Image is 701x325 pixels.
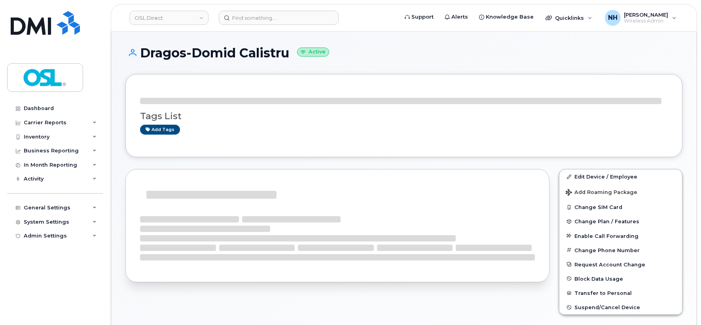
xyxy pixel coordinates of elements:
h3: Tags List [140,111,668,121]
span: Suspend/Cancel Device [574,304,640,310]
button: Transfer to Personal [559,286,682,300]
h1: Dragos-Domid Calistru [125,46,682,60]
span: Enable Call Forwarding [574,233,638,239]
button: Request Account Change [559,257,682,272]
span: Add Roaming Package [566,189,637,197]
button: Change Phone Number [559,243,682,257]
button: Enable Call Forwarding [559,229,682,243]
button: Add Roaming Package [559,184,682,200]
span: Change Plan / Features [574,219,639,224]
small: Active [297,48,329,57]
button: Change Plan / Features [559,214,682,228]
a: Edit Device / Employee [559,169,682,184]
button: Suspend/Cancel Device [559,300,682,314]
a: Add tags [140,125,180,135]
button: Change SIM Card [559,200,682,214]
button: Block Data Usage [559,272,682,286]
